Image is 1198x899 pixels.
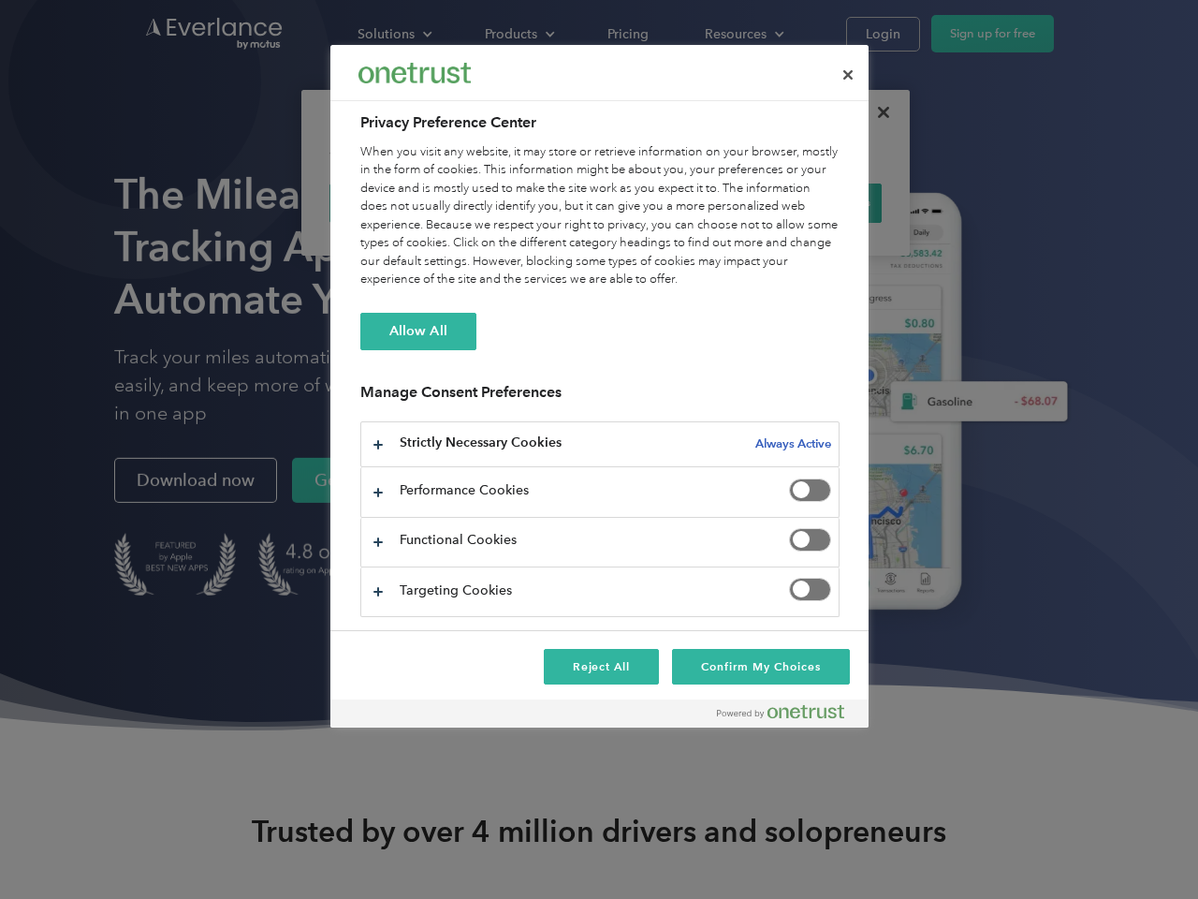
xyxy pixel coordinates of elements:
[358,54,471,92] div: Everlance
[360,111,840,134] h2: Privacy Preference Center
[360,313,476,350] button: Allow All
[358,63,471,82] img: Everlance
[360,383,840,412] h3: Manage Consent Preferences
[360,143,840,289] div: When you visit any website, it may store or retrieve information on your browser, mostly in the f...
[717,704,844,719] img: Powered by OneTrust Opens in a new Tab
[717,704,859,728] a: Powered by OneTrust Opens in a new Tab
[330,45,869,728] div: Privacy Preference Center
[330,45,869,728] div: Preference center
[544,649,660,685] button: Reject All
[827,54,869,96] button: Close
[672,649,849,685] button: Confirm My Choices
